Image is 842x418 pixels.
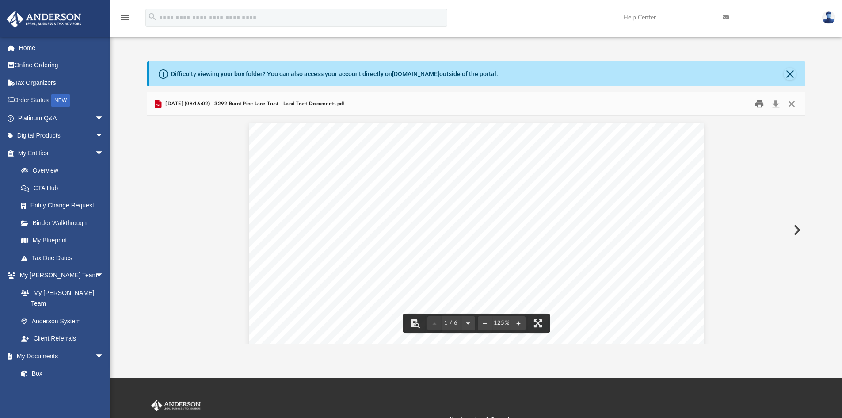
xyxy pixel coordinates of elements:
a: Anderson System [12,312,113,330]
a: Meeting Minutes [12,382,113,400]
button: Next File [786,218,806,242]
span: 1 / 6 [442,320,461,326]
button: Close [784,68,796,80]
button: Zoom in [511,314,526,333]
a: [DOMAIN_NAME] [392,70,439,77]
a: Platinum Q&Aarrow_drop_down [6,109,117,127]
a: Order StatusNEW [6,92,117,110]
button: 1 / 6 [442,314,461,333]
button: Enter fullscreen [528,314,548,333]
i: search [148,12,157,22]
a: Online Ordering [6,57,117,74]
i: menu [119,12,130,23]
div: Current zoom level [492,320,511,326]
div: NEW [51,94,70,107]
span: arrow_drop_down [95,144,113,162]
a: My Entitiesarrow_drop_down [6,144,117,162]
a: My [PERSON_NAME] Teamarrow_drop_down [6,267,113,284]
a: Client Referrals [12,330,113,348]
span: arrow_drop_down [95,109,113,127]
span: arrow_drop_down [95,267,113,285]
button: Next page [461,314,475,333]
button: Print [751,97,768,111]
a: Digital Productsarrow_drop_down [6,127,117,145]
button: Zoom out [478,314,492,333]
span: [DATE] (08:16:02) - 3292 Burnt Pine Lane Trust - Land Trust Documents.pdf [164,100,345,108]
a: Binder Walkthrough [12,214,117,232]
div: Document Viewer [147,116,806,344]
a: My [PERSON_NAME] Team [12,284,108,312]
div: File preview [147,116,806,344]
img: Anderson Advisors Platinum Portal [4,11,84,28]
a: CTA Hub [12,179,117,197]
a: menu [119,17,130,23]
img: User Pic [822,11,835,24]
a: Box [12,365,108,383]
a: Tax Organizers [6,74,117,92]
span: arrow_drop_down [95,127,113,145]
a: My Blueprint [12,232,113,249]
img: Anderson Advisors Platinum Portal [149,400,202,411]
div: Difficulty viewing your box folder? You can also access your account directly on outside of the p... [171,69,498,79]
button: Download [768,97,784,111]
a: Overview [12,162,117,180]
div: Preview [147,92,806,344]
a: Entity Change Request [12,197,117,215]
button: Close [784,97,800,111]
button: Toggle findbar [405,314,425,333]
a: My Documentsarrow_drop_down [6,347,113,365]
span: arrow_drop_down [95,347,113,365]
a: Home [6,39,117,57]
a: Tax Due Dates [12,249,117,267]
